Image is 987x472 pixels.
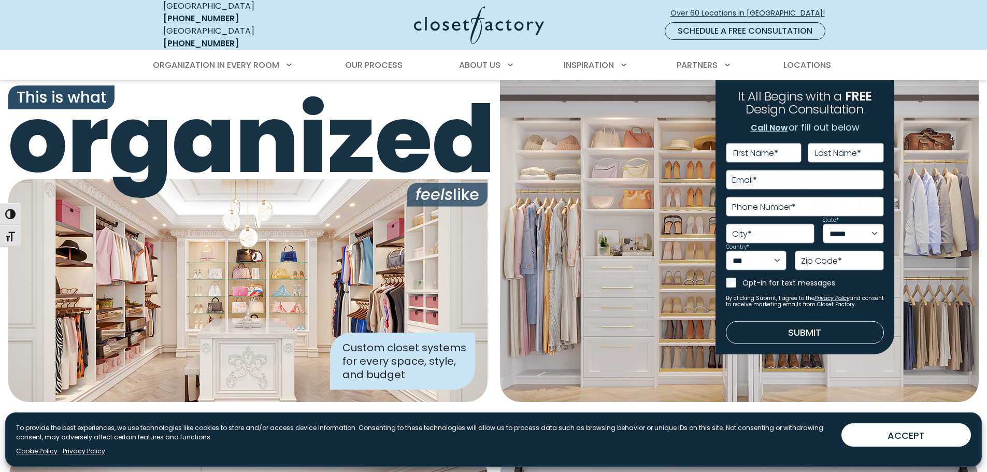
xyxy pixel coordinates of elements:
[163,37,239,49] a: [PHONE_NUMBER]
[330,333,475,390] div: Custom closet systems for every space, style, and budget
[8,93,488,187] span: organized
[16,423,833,442] p: To provide the best experiences, we use technologies like cookies to store and/or access device i...
[665,22,825,40] a: Schedule a Free Consultation
[146,51,842,80] nav: Primary Menu
[416,183,453,205] i: feels
[8,179,488,402] img: Closet Factory designed closet
[407,182,488,206] span: like
[414,6,544,44] img: Closet Factory Logo
[16,447,58,456] a: Cookie Policy
[345,59,403,71] span: Our Process
[63,447,105,456] a: Privacy Policy
[153,59,279,71] span: Organization in Every Room
[677,59,718,71] span: Partners
[841,423,971,447] button: ACCEPT
[670,8,833,19] span: Over 60 Locations in [GEOGRAPHIC_DATA]!
[670,4,834,22] a: Over 60 Locations in [GEOGRAPHIC_DATA]!
[163,12,239,24] a: [PHONE_NUMBER]
[163,25,313,50] div: [GEOGRAPHIC_DATA]
[783,59,831,71] span: Locations
[564,59,614,71] span: Inspiration
[459,59,500,71] span: About Us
